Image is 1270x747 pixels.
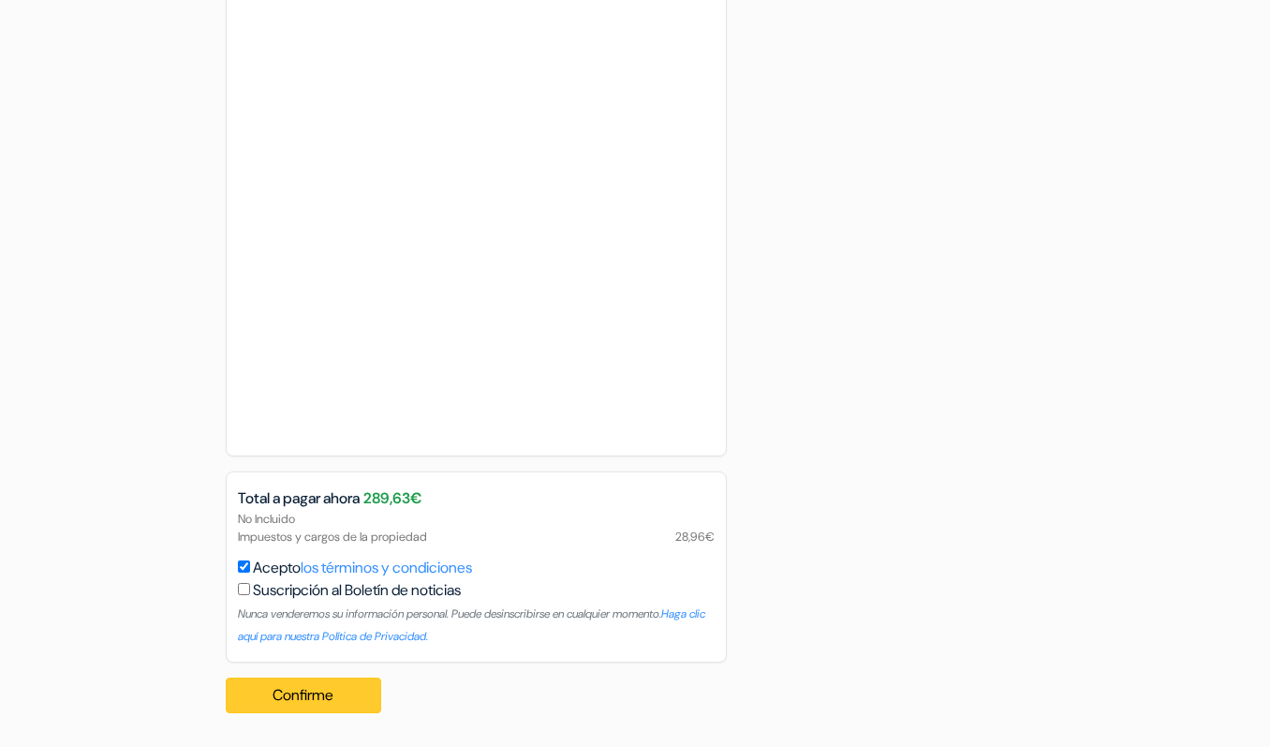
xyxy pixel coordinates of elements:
label: Acepto [253,557,472,579]
small: Nunca venderemos su información personal. Puede desinscribirse en cualquier momento. [238,606,705,644]
a: los términos y condiciones [301,558,472,577]
span: 28,96€ [675,528,715,545]
label: Suscripción al Boletín de noticias [253,579,461,602]
div: No Incluido Impuestos y cargos de la propiedad [227,510,726,545]
button: Confirme [226,678,381,713]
